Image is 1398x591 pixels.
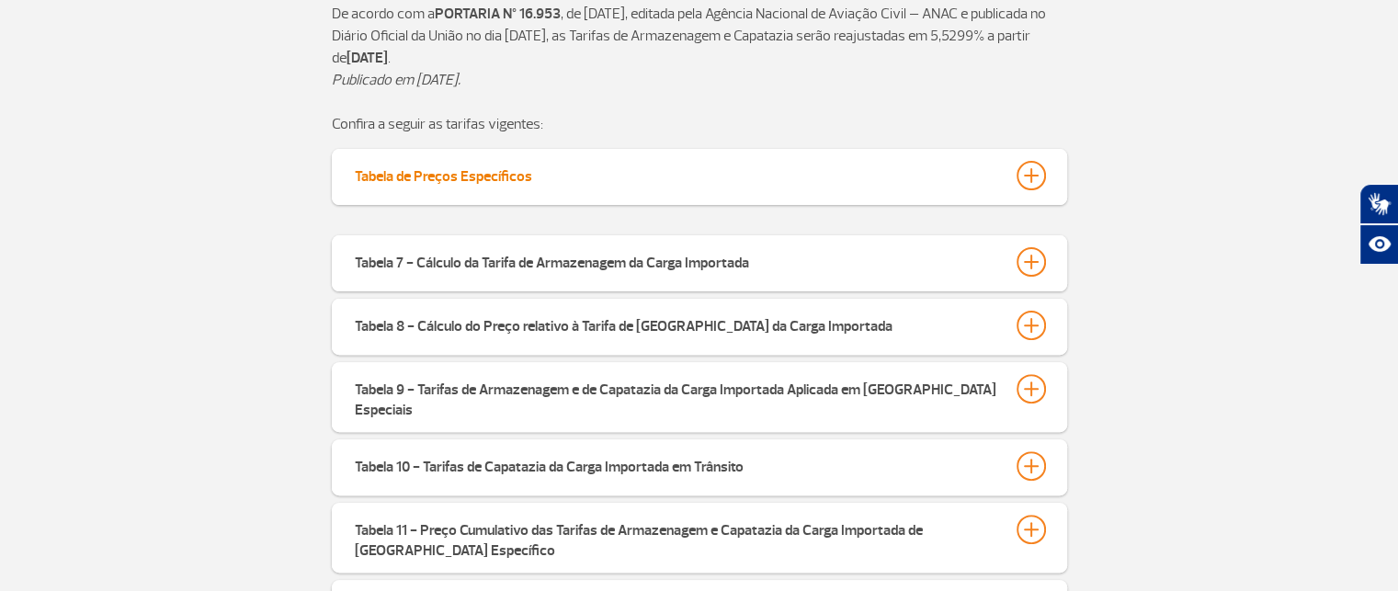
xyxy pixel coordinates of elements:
div: Tabela 7 - Cálculo da Tarifa de Armazenagem da Carga Importada [355,247,749,273]
button: Tabela 9 - Tarifas de Armazenagem e de Capatazia da Carga Importada Aplicada em [GEOGRAPHIC_DATA]... [354,373,1045,421]
strong: [DATE] [347,49,388,67]
em: Publicado em [DATE]. [332,71,460,89]
div: Tabela 8 - Cálculo do Preço relativo à Tarifa de [GEOGRAPHIC_DATA] da Carga Importada [355,311,892,336]
strong: PORTARIA Nº 16.953 [435,5,561,23]
div: Tabela 9 - Tarifas de Armazenagem e de Capatazia da Carga Importada Aplicada em [GEOGRAPHIC_DATA]... [355,374,998,420]
div: Tabela 11 - Preço Cumulativo das Tarifas de Armazenagem e Capatazia da Carga Importada de [GEOGRA... [355,515,998,561]
button: Tabela 8 - Cálculo do Preço relativo à Tarifa de [GEOGRAPHIC_DATA] da Carga Importada [354,310,1045,341]
p: Confira a seguir as tarifas vigentes: [332,113,1067,135]
button: Tabela 7 - Cálculo da Tarifa de Armazenagem da Carga Importada [354,246,1045,278]
button: Tabela 11 - Preço Cumulativo das Tarifas de Armazenagem e Capatazia da Carga Importada de [GEOGRA... [354,514,1045,562]
button: Abrir tradutor de língua de sinais. [1359,184,1398,224]
button: Abrir recursos assistivos. [1359,224,1398,265]
div: Tabela 10 - Tarifas de Capatazia da Carga Importada em Trânsito [355,451,744,477]
button: Tabela 10 - Tarifas de Capatazia da Carga Importada em Trânsito [354,450,1045,482]
button: Tabela de Preços Específicos [354,160,1045,191]
div: Tabela de Preços Específicos [355,161,532,187]
div: Plugin de acessibilidade da Hand Talk. [1359,184,1398,265]
p: De acordo com a , de [DATE], editada pela Agência Nacional de Aviação Civil – ANAC e publicada no... [332,3,1067,69]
